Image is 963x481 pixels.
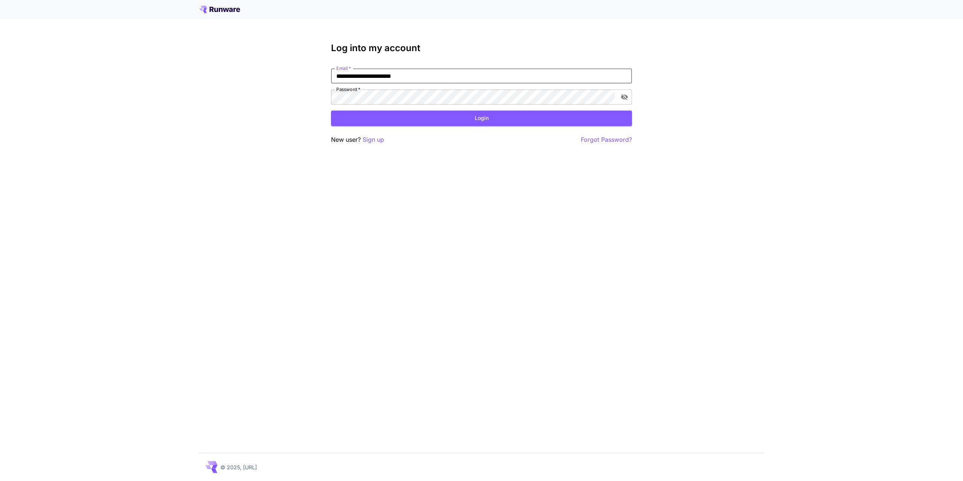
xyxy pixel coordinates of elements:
label: Password [336,86,360,93]
button: Forgot Password? [581,135,632,144]
h3: Log into my account [331,43,632,53]
button: Sign up [363,135,384,144]
button: toggle password visibility [618,90,631,104]
button: Login [331,111,632,126]
p: New user? [331,135,384,144]
p: © 2025, [URL] [220,463,257,471]
label: Email [336,65,351,71]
